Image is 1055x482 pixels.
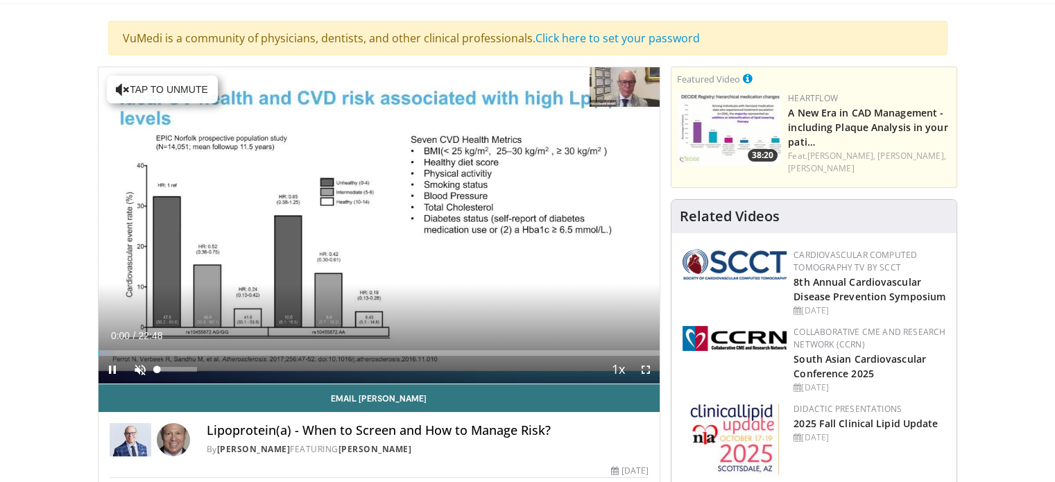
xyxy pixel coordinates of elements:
[535,31,700,46] a: Click here to set your password
[110,423,151,456] img: Dr. Robert S. Rosenson
[794,275,945,303] a: 8th Annual Cardiovascular Disease Prevention Symposium
[107,76,218,103] button: Tap to unmute
[207,443,649,456] div: By FEATURING
[690,403,780,476] img: d65bce67-f81a-47c5-b47d-7b8806b59ca8.jpg.150x105_q85_autocrop_double_scale_upscale_version-0.2.jpg
[677,73,740,85] small: Featured Video
[157,367,197,372] div: Volume Level
[807,150,875,162] a: [PERSON_NAME],
[98,350,660,356] div: Progress Bar
[794,352,926,380] a: South Asian Cardiovascular Conference 2025
[683,326,787,351] img: a04ee3ba-8487-4636-b0fb-5e8d268f3737.png.150x105_q85_autocrop_double_scale_upscale_version-0.2.png
[794,381,945,394] div: [DATE]
[788,162,854,174] a: [PERSON_NAME]
[788,106,947,148] a: A New Era in CAD Management - including Plaque Analysis in your pati…
[98,384,660,412] a: Email [PERSON_NAME]
[788,92,838,104] a: Heartflow
[794,326,945,350] a: Collaborative CME and Research Network (CCRN)
[604,356,632,384] button: Playback Rate
[677,92,781,165] a: 38:20
[788,150,951,175] div: Feat.
[157,423,190,456] img: Avatar
[794,249,917,273] a: Cardiovascular Computed Tomography TV by SCCT
[794,304,945,317] div: [DATE]
[111,330,130,341] span: 0:00
[877,150,945,162] a: [PERSON_NAME],
[138,330,162,341] span: 22:48
[108,21,947,55] div: VuMedi is a community of physicians, dentists, and other clinical professionals.
[217,443,291,455] a: [PERSON_NAME]
[126,356,154,384] button: Unmute
[748,149,778,162] span: 38:20
[98,67,660,384] video-js: Video Player
[680,208,780,225] h4: Related Videos
[794,403,945,415] div: Didactic Presentations
[794,417,938,430] a: 2025 Fall Clinical Lipid Update
[677,92,781,165] img: 738d0e2d-290f-4d89-8861-908fb8b721dc.150x105_q85_crop-smart_upscale.jpg
[98,356,126,384] button: Pause
[207,423,649,438] h4: Lipoprotein(a) - When to Screen and How to Manage Risk?
[632,356,660,384] button: Fullscreen
[133,330,136,341] span: /
[683,249,787,279] img: 51a70120-4f25-49cc-93a4-67582377e75f.png.150x105_q85_autocrop_double_scale_upscale_version-0.2.png
[338,443,412,455] a: [PERSON_NAME]
[794,431,945,444] div: [DATE]
[611,465,649,477] div: [DATE]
